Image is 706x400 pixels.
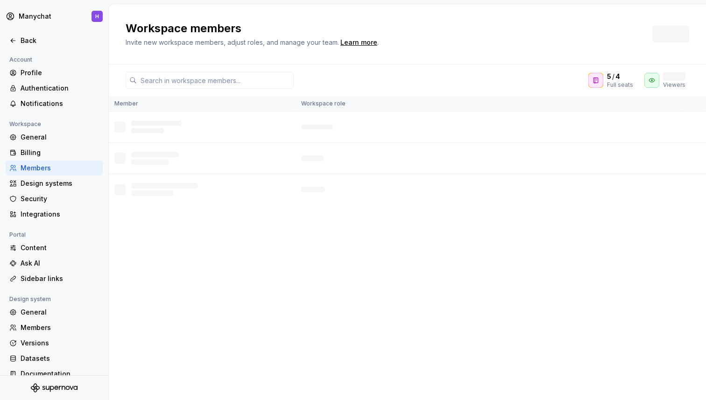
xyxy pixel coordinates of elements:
[340,38,377,47] a: Learn more
[126,21,641,36] h2: Workspace members
[21,274,99,283] div: Sidebar links
[21,210,99,219] div: Integrations
[31,383,78,393] svg: Supernova Logo
[6,320,103,335] a: Members
[21,323,99,332] div: Members
[6,54,36,65] div: Account
[607,72,611,81] span: 5
[6,240,103,255] a: Content
[607,81,633,89] div: Full seats
[21,99,99,108] div: Notifications
[21,68,99,77] div: Profile
[6,229,29,240] div: Portal
[6,305,103,320] a: General
[6,351,103,366] a: Datasets
[95,13,99,20] div: H
[19,12,51,21] div: Manychat
[21,369,99,379] div: Documentation
[21,179,99,188] div: Design systems
[296,96,682,112] th: Workspace role
[6,366,103,381] a: Documentation
[607,72,633,81] div: /
[21,163,99,173] div: Members
[137,72,294,89] input: Search in workspace members...
[6,96,103,111] a: Notifications
[21,338,99,348] div: Versions
[6,130,103,145] a: General
[126,38,339,46] span: Invite new workspace members, adjust roles, and manage your team.
[339,39,379,46] span: .
[6,119,45,130] div: Workspace
[6,294,55,305] div: Design system
[21,84,99,93] div: Authentication
[6,191,103,206] a: Security
[21,354,99,363] div: Datasets
[663,81,685,89] div: Viewers
[6,207,103,222] a: Integrations
[21,308,99,317] div: General
[21,259,99,268] div: Ask AI
[109,96,296,112] th: Member
[21,243,99,253] div: Content
[6,33,103,48] a: Back
[6,256,103,271] a: Ask AI
[6,336,103,351] a: Versions
[21,194,99,204] div: Security
[6,65,103,80] a: Profile
[21,148,99,157] div: Billing
[6,145,103,160] a: Billing
[6,161,103,175] a: Members
[615,72,620,81] span: 4
[21,36,99,45] div: Back
[21,133,99,142] div: General
[2,6,106,27] button: ManychatH
[6,176,103,191] a: Design systems
[6,271,103,286] a: Sidebar links
[6,81,103,96] a: Authentication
